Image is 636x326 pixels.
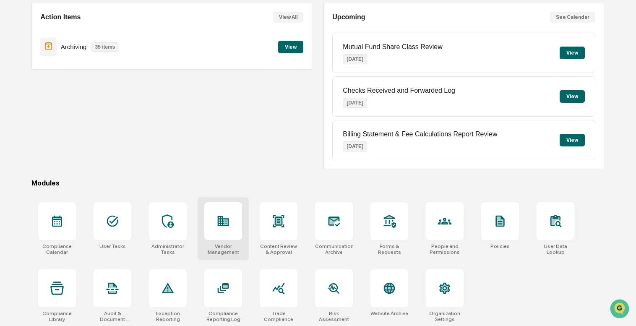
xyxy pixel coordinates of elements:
[59,141,102,148] a: Powered byPylon
[343,54,367,64] p: [DATE]
[278,41,303,53] button: View
[278,42,303,50] a: View
[426,243,464,255] div: People and Permissions
[260,243,297,255] div: Content Review & Approval
[370,310,408,316] div: Website Archive
[204,310,242,322] div: Compliance Reporting Log
[537,243,574,255] div: User Data Lookup
[370,243,408,255] div: Forms & Requests
[8,106,15,113] div: 🖐️
[17,121,53,130] span: Data Lookup
[343,87,455,94] p: Checks Received and Forwarded Log
[5,102,57,117] a: 🖐️Preclearance
[8,122,15,129] div: 🔎
[204,243,242,255] div: Vendor Management
[91,42,119,52] p: 35 items
[38,243,76,255] div: Compliance Calendar
[273,12,303,23] button: View All
[94,310,131,322] div: Audit & Document Logs
[38,310,76,322] div: Compliance Library
[343,130,497,138] p: Billing Statement & Fee Calculations Report Review
[260,310,297,322] div: Trade Compliance
[609,298,632,321] iframe: Open customer support
[149,310,187,322] div: Exception Reporting
[426,310,464,322] div: Organization Settings
[560,47,585,59] button: View
[31,179,604,187] div: Modules
[343,141,367,151] p: [DATE]
[17,105,54,114] span: Preclearance
[343,43,442,51] p: Mutual Fund Share Class Review
[8,64,23,79] img: 1746055101610-c473b297-6a78-478c-a979-82029cc54cd1
[40,13,81,21] h2: Action Items
[315,243,353,255] div: Communications Archive
[315,310,353,322] div: Risk Assessment
[83,142,102,148] span: Pylon
[560,90,585,103] button: View
[560,134,585,146] button: View
[69,105,104,114] span: Attestations
[61,106,68,113] div: 🗄️
[490,243,510,249] div: Policies
[343,98,367,108] p: [DATE]
[8,17,153,31] p: How can we help?
[99,243,126,249] div: User Tasks
[149,243,187,255] div: Administrator Tasks
[57,102,107,117] a: 🗄️Attestations
[5,118,56,133] a: 🔎Data Lookup
[550,12,595,23] button: See Calendar
[143,66,153,76] button: Start new chat
[332,13,365,21] h2: Upcoming
[29,64,138,72] div: Start new chat
[29,72,106,79] div: We're available if you need us!
[61,43,87,50] p: Archiving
